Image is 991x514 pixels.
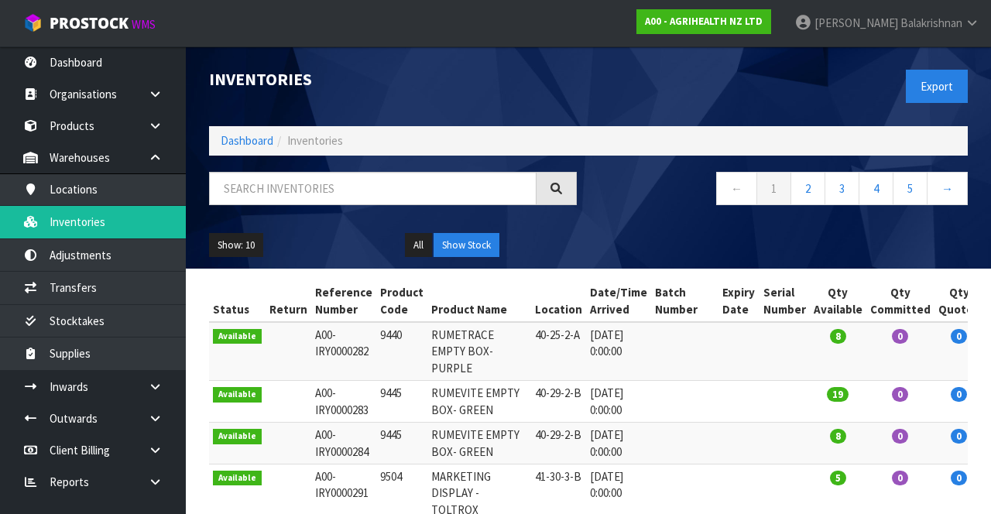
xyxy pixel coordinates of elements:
a: 2 [790,172,825,205]
span: 0 [892,387,908,402]
th: Location [531,280,586,322]
td: RUMETRACE EMPTY BOX- PURPLE [427,322,531,381]
small: WMS [132,17,156,32]
a: 5 [893,172,928,205]
span: 0 [951,329,967,344]
a: → [927,172,968,205]
td: [DATE] 0:00:00 [586,322,651,381]
a: Dashboard [221,133,273,148]
th: Return [266,280,311,322]
td: A00-IRY0000284 [311,423,376,464]
th: Batch Number [651,280,718,322]
th: Serial Number [760,280,810,322]
a: 3 [825,172,859,205]
span: 8 [830,329,846,344]
th: Qty Available [810,280,866,322]
span: [PERSON_NAME] [814,15,898,30]
h1: Inventories [209,70,577,88]
span: 0 [951,429,967,444]
span: 0 [892,471,908,485]
span: 19 [827,387,849,402]
th: Qty Quoted [934,280,984,322]
a: ← [716,172,757,205]
nav: Page navigation [600,172,968,210]
span: 0 [892,329,908,344]
th: Qty Committed [866,280,934,322]
a: 1 [756,172,791,205]
td: 40-29-2-B [531,381,586,423]
td: [DATE] 0:00:00 [586,381,651,423]
span: Inventories [287,133,343,148]
span: Available [213,471,262,486]
button: Show Stock [434,233,499,258]
span: Balakrishnan [900,15,962,30]
td: 9440 [376,322,427,381]
th: Date/Time Arrived [586,280,651,322]
td: 40-25-2-A [531,322,586,381]
span: 0 [951,387,967,402]
span: Available [213,387,262,403]
a: A00 - AGRIHEALTH NZ LTD [636,9,771,34]
a: 4 [859,172,893,205]
button: Show: 10 [209,233,263,258]
span: Available [213,329,262,344]
td: [DATE] 0:00:00 [586,423,651,464]
strong: A00 - AGRIHEALTH NZ LTD [645,15,763,28]
td: 9445 [376,423,427,464]
span: 0 [951,471,967,485]
span: 5 [830,471,846,485]
span: 8 [830,429,846,444]
td: A00-IRY0000282 [311,322,376,381]
th: Product Name [427,280,531,322]
span: 0 [892,429,908,444]
th: Reference Number [311,280,376,322]
td: RUMEVITE EMPTY BOX- GREEN [427,381,531,423]
button: Export [906,70,968,103]
th: Status [209,280,266,322]
span: Available [213,429,262,444]
button: All [405,233,432,258]
th: Product Code [376,280,427,322]
span: ProStock [50,13,129,33]
td: 40-29-2-B [531,423,586,464]
td: 9445 [376,381,427,423]
input: Search inventories [209,172,537,205]
td: A00-IRY0000283 [311,381,376,423]
td: RUMEVITE EMPTY BOX- GREEN [427,423,531,464]
th: Expiry Date [718,280,760,322]
img: cube-alt.png [23,13,43,33]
